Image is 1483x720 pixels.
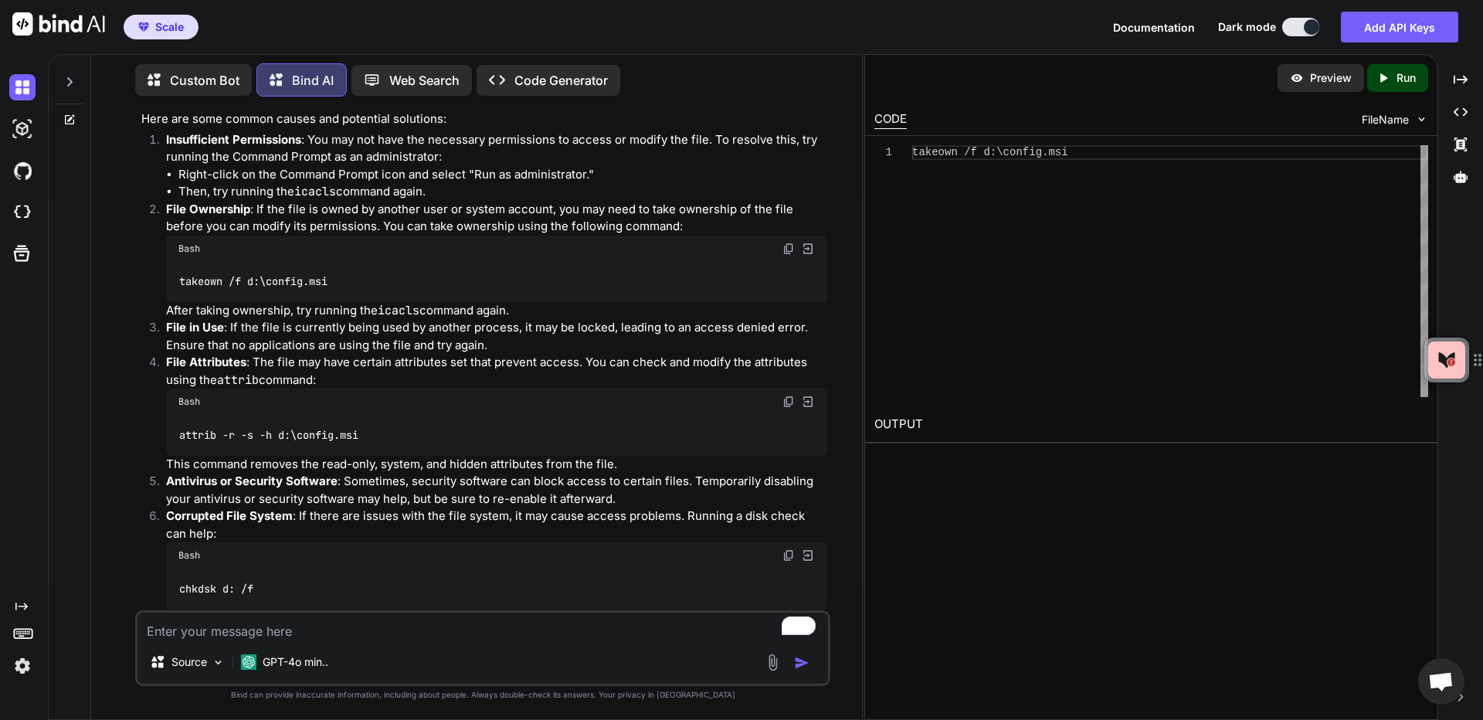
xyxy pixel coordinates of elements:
img: darkAi-studio [9,116,36,142]
strong: Insufficient Permissions [166,132,301,147]
img: GPT-4o mini [241,654,256,670]
img: chevron down [1415,113,1428,126]
p: After taking ownership, try running the command again. [166,302,827,320]
img: Pick Models [212,656,225,669]
img: copy [782,243,795,255]
span: Bash [178,243,200,255]
p: Custom Bot [170,71,239,90]
p: This command removes the read-only, system, and hidden attributes from the file. [166,456,827,474]
code: icacls [390,94,432,110]
li: Then, try running the command again. [178,183,827,201]
p: Web Search [389,71,460,90]
p: : You may not have the necessary permissions to access or modify the file. To resolve this, try r... [166,131,827,166]
button: premiumScale [124,15,199,39]
strong: Corrupted File System [166,508,293,523]
p: Bind AI [292,71,334,90]
p: Code Generator [514,71,608,90]
p: : If the file is owned by another user or system account, you may need to take ownership of the f... [166,201,827,236]
img: icon [794,655,809,671]
span: Dark mode [1218,19,1276,35]
img: preview [1290,71,1304,85]
strong: File Ownership [166,202,250,216]
img: githubDark [9,158,36,184]
img: Open in Browser [801,548,815,562]
span: Bash [178,396,200,408]
p: : If the file is currently being used by another process, it may be locked, leading to an access ... [166,319,827,354]
img: attachment [764,654,782,671]
textarea: To enrich screen reader interactions, please activate Accessibility in Grammarly extension settings [137,613,828,640]
div: 1 [874,145,892,160]
p: Source [171,654,207,670]
button: Add API Keys [1341,12,1458,42]
h2: OUTPUT [865,406,1437,443]
button: Documentation [1113,19,1195,36]
code: attrib [217,372,259,388]
p: The "Access Denied" error when running the command on a file like can occur for several reasons. ... [141,93,827,128]
div: CODE [874,110,907,129]
p: Bind can provide inaccurate information, including about people. Always double-check its answers.... [135,689,830,701]
p: : If there are issues with the file system, it may cause access problems. Running a disk check ca... [166,508,827,542]
p: : Sometimes, security software can block access to certain files. Temporarily disabling your anti... [166,473,827,508]
code: attrib -r -s -h d:\config.msi [178,427,360,443]
code: icacls [378,303,419,318]
strong: Antivirus or Security Software [166,474,338,488]
img: darkChat [9,74,36,100]
img: copy [782,549,795,562]
img: copy [782,396,795,408]
img: Open in Browser [801,395,815,409]
a: Open chat [1418,658,1464,705]
span: Scale [155,19,184,35]
li: Right-click on the Command Prompt icon and select "Run as administrator." [178,166,827,184]
span: FileName [1362,112,1409,127]
p: Run [1396,70,1416,86]
span: takeown /f d:\config.msi [912,146,1068,158]
span: Bash [178,549,200,562]
strong: File in Use [166,320,224,335]
code: chkdsk d: /f [178,581,255,597]
code: icacls [294,184,336,199]
code: takeown /f d:\config.msi [178,273,329,290]
p: : The file may have certain attributes set that prevent access. You can check and modify the attr... [166,354,827,389]
img: settings [9,653,36,679]
img: premium [138,22,149,32]
p: GPT-4o min.. [263,654,328,670]
p: Preview [1310,70,1352,86]
span: Documentation [1113,21,1195,34]
img: cloudideIcon [9,199,36,226]
strong: File Attributes [166,355,246,369]
img: Bind AI [12,12,105,36]
code: d:\config.msi [555,94,646,110]
img: Open in Browser [801,242,815,256]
